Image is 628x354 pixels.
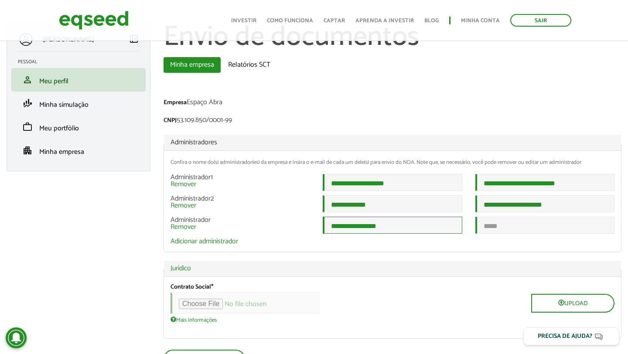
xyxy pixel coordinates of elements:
[164,174,316,188] div: Administrador
[18,145,139,156] a: apartmentMinha empresa
[11,92,146,115] li: Minha simulação
[171,202,196,209] a: Remover
[164,117,621,126] div: 53.109.850/0001-99
[18,122,139,132] a: workMeu portfólio
[171,160,614,165] div: Confira o nome do(s) administrador(es) da empresa e insira o e-mail de cada um dele(s) para envio...
[22,98,33,109] span: finance_mode
[211,193,214,204] span: 2
[164,100,187,106] label: Empresa
[18,59,146,65] h2: Pessoal
[211,282,213,292] span: Este campo é obrigatório.
[164,217,316,231] div: Administrador
[231,18,256,24] a: Investir
[11,139,146,162] li: Minha empresa
[222,57,277,73] a: Relatórios SCT
[461,18,500,24] a: Minha conta
[164,57,221,73] a: Minha empresa
[22,122,33,132] span: work
[11,115,146,139] li: Meu portfólio
[171,265,614,272] a: Jurídico
[164,99,621,108] div: Espaço Abra
[43,35,94,44] p: [PERSON_NAME]
[39,75,68,87] span: Meu perfil
[39,123,79,134] span: Meu portfólio
[324,18,345,24] a: Captar
[18,75,139,85] a: personMeu perfil
[211,171,213,183] span: 1
[171,316,217,323] a: Mais informações
[171,238,238,245] a: Adicionar administrador
[22,75,33,85] span: person
[11,68,146,92] li: Meu perfil
[355,18,414,24] a: Aprenda a investir
[22,145,33,156] span: apartment
[164,22,621,53] h1: Envio de documentos
[171,224,196,231] a: Remover
[164,118,177,124] label: CNPJ
[267,18,313,24] a: Como funciona
[18,98,139,109] a: finance_modeMinha simulação
[171,136,217,148] span: Administradores
[164,195,316,209] div: Administrador
[171,181,196,188] a: Remover
[59,9,129,32] img: EqSeed
[39,146,84,158] span: Minha empresa
[171,284,213,290] label: Contrato Social
[39,99,89,111] span: Minha simulação
[510,14,571,27] a: Sair
[531,294,614,313] button: Upload
[424,18,439,24] a: Blog
[129,34,139,44] span: left_panel_close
